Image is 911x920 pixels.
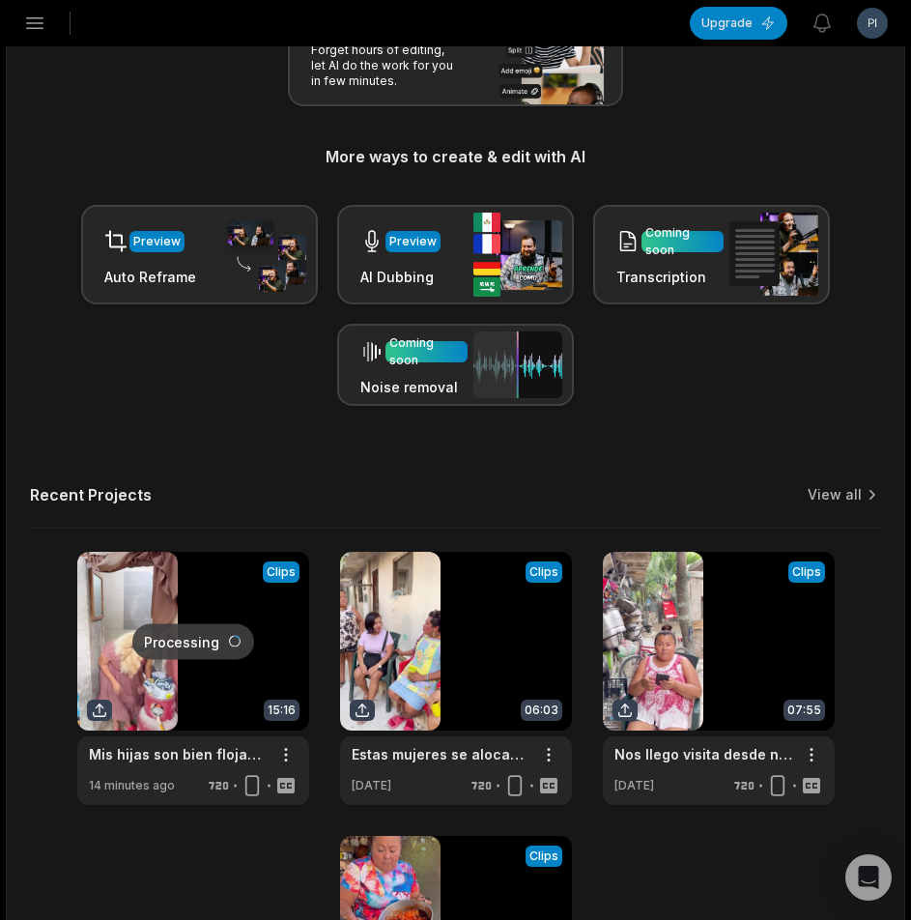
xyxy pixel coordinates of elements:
[30,145,881,168] h3: More ways to create & edit with AI
[690,7,787,40] button: Upgrade
[473,331,562,398] img: noise_removal.png
[360,267,441,287] h3: AI Dubbing
[217,217,306,293] img: auto_reframe.png
[360,377,468,397] h3: Noise removal
[89,744,267,764] a: Mis hijas son bien flojas, no me ayudan en nada
[352,744,529,764] a: Estas mujeres se alocan bien fe0
[729,213,818,296] img: transcription.png
[30,485,152,504] h2: Recent Projects
[104,267,196,287] h3: Auto Reframe
[133,233,181,250] div: Preview
[389,334,464,369] div: Coming soon
[645,224,720,259] div: Coming soon
[311,43,461,89] p: Forget hours of editing, let AI do the work for you in few minutes.
[616,267,724,287] h3: Transcription
[389,233,437,250] div: Preview
[614,744,792,764] a: Nos llego visita desde nuestro bello Veracruz 😋
[473,213,562,297] img: ai_dubbing.png
[808,485,862,504] a: View all
[845,854,892,901] div: Open Intercom Messenger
